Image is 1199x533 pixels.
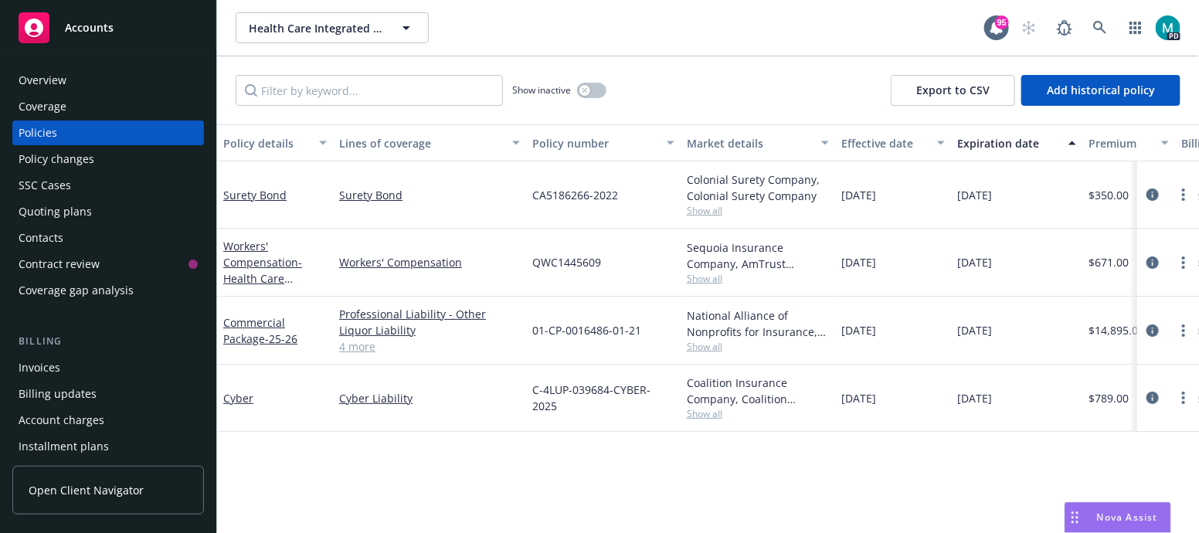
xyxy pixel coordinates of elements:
div: Contacts [19,226,63,250]
a: Surety Bond [339,187,520,203]
span: [DATE] [841,322,876,338]
span: Show all [687,272,829,285]
a: circleInformation [1143,253,1162,272]
span: [DATE] [841,254,876,270]
a: circleInformation [1143,389,1162,407]
div: Quoting plans [19,199,92,224]
div: 95 [995,15,1009,29]
button: Nova Assist [1065,502,1171,533]
a: Cyber [223,391,253,406]
a: Overview [12,68,204,93]
span: [DATE] [841,390,876,406]
button: Add historical policy [1021,75,1180,106]
span: Open Client Navigator [29,482,144,498]
div: Premium [1089,135,1152,151]
a: Professional Liability - Other [339,306,520,322]
span: Export to CSV [916,83,990,97]
div: Billing updates [19,382,97,406]
a: Search [1085,12,1116,43]
a: Liquor Liability [339,322,520,338]
a: Coverage [12,94,204,119]
div: Installment plans [19,434,109,459]
div: Contract review [19,252,100,277]
a: Surety Bond [223,188,287,202]
img: photo [1156,15,1180,40]
span: Show all [687,340,829,353]
div: Billing [12,334,204,349]
button: Market details [681,124,835,161]
div: Account charges [19,408,104,433]
span: $14,895.00 [1089,322,1144,338]
span: C-4LUP-039684-CYBER-2025 [532,382,674,414]
div: Expiration date [957,135,1059,151]
div: Policy changes [19,147,94,171]
span: Nova Assist [1097,511,1158,524]
span: 01-CP-0016486-01-21 [532,322,641,338]
a: Workers' Compensation [223,239,323,334]
a: more [1174,321,1193,340]
a: more [1174,253,1193,272]
div: Market details [687,135,812,151]
div: Coverage gap analysis [19,278,134,303]
span: $671.00 [1089,254,1129,270]
span: $789.00 [1089,390,1129,406]
div: Policy details [223,135,310,151]
span: Show all [687,204,829,217]
span: Health Care Integrated Services, Inc. [249,20,382,36]
button: Lines of coverage [333,124,526,161]
input: Filter by keyword... [236,75,503,106]
span: Accounts [65,22,114,34]
a: 4 more [339,338,520,355]
div: Sequoia Insurance Company, AmTrust Financial Services [687,239,829,272]
button: Expiration date [951,124,1082,161]
a: Billing updates [12,382,204,406]
div: Invoices [19,355,60,380]
div: Drag to move [1065,503,1085,532]
a: Start snowing [1014,12,1044,43]
div: Overview [19,68,66,93]
div: Lines of coverage [339,135,503,151]
a: Accounts [12,6,204,49]
div: National Alliance of Nonprofits for Insurance, Inc., Nonprofits Insurance Alliance of [US_STATE],... [687,307,829,340]
a: Policies [12,121,204,145]
a: Quoting plans [12,199,204,224]
span: $350.00 [1089,187,1129,203]
button: Export to CSV [891,75,1015,106]
a: Contract review [12,252,204,277]
div: Effective date [841,135,928,151]
a: Account charges [12,408,204,433]
span: QWC1445609 [532,254,601,270]
span: - 25-26 [265,331,297,346]
div: Coverage [19,94,66,119]
span: [DATE] [957,390,992,406]
div: SSC Cases [19,173,71,198]
a: more [1174,389,1193,407]
a: Installment plans [12,434,204,459]
a: Switch app [1120,12,1151,43]
div: Policies [19,121,57,145]
div: Colonial Surety Company, Colonial Surety Company [687,171,829,204]
a: more [1174,185,1193,204]
span: CA5186266-2022 [532,187,618,203]
button: Health Care Integrated Services, Inc. [236,12,429,43]
div: Coalition Insurance Company, Coalition Insurance Solutions (Carrier) [687,375,829,407]
a: Report a Bug [1049,12,1080,43]
span: [DATE] [957,187,992,203]
a: SSC Cases [12,173,204,198]
span: [DATE] [957,254,992,270]
span: [DATE] [841,187,876,203]
span: Show all [687,407,829,420]
a: circleInformation [1143,185,1162,204]
a: circleInformation [1143,321,1162,340]
button: Effective date [835,124,951,161]
a: Coverage gap analysis [12,278,204,303]
span: Add historical policy [1047,83,1155,97]
a: Policy changes [12,147,204,171]
a: Commercial Package [223,315,297,346]
a: Invoices [12,355,204,380]
a: Workers' Compensation [339,254,520,270]
span: [DATE] [957,322,992,338]
div: Policy number [532,135,657,151]
span: Show inactive [512,83,571,97]
button: Policy details [217,124,333,161]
